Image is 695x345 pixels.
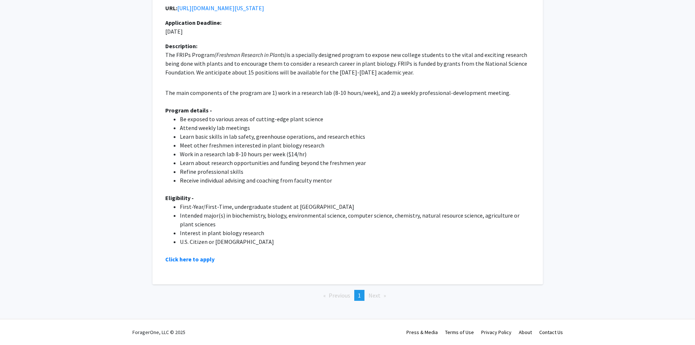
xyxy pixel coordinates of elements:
ul: Pagination [152,290,543,301]
li: Be exposed to various areas of cutting-edge plant science [180,115,530,123]
b: Application Deadline: [165,19,221,26]
a: Terms of Use [445,329,474,336]
li: U.S. Citizen or [DEMOGRAPHIC_DATA] [180,237,530,246]
li: Interest in plant biology research [180,229,530,237]
div: Description: [165,42,530,50]
strong: Program details - [165,107,212,114]
li: First-Year/First-Time, undergraduate student at [GEOGRAPHIC_DATA] [180,202,530,211]
li: Meet other freshmen interested in plant biology research [180,141,530,150]
span: Next [368,292,381,299]
li: Intended major(s) in biochemistry, biology, environmental science, computer science, chemistry, n... [180,211,530,229]
p: The main components of the program are 1) work in a research lab (8-10 hours/week), and 2) a week... [165,88,530,97]
strong: Eligibility - [165,194,194,202]
span: The FRIPs Program [165,51,215,58]
em: (Freshman Research in Plants) [215,51,286,58]
a: Opens in a new tab [177,4,264,12]
li: Receive individual advising and coaching from faculty mentor [180,176,530,185]
li: Attend weekly lab meetings [180,123,530,132]
div: ForagerOne, LLC © 2025 [132,319,185,345]
li: Work in a research lab 8-10 hours per week ($14/hr) [180,150,530,158]
li: Learn about research opportunities and funding beyond the freshmen year [180,158,530,167]
li: Learn basic skills in lab safety, greenhouse operations, and research ethics [180,132,530,141]
li: Refine professional skills [180,167,530,176]
span: is a specially designed program to expose new college students to the vital and exciting research... [165,51,528,76]
p: [DATE] [165,18,311,36]
b: URL: [165,4,177,12]
span: 1 [358,292,361,299]
a: Click here to apply [165,256,215,263]
a: Contact Us [539,329,563,336]
iframe: Chat [5,312,31,340]
span: Previous [329,292,350,299]
a: Press & Media [406,329,438,336]
a: Privacy Policy [481,329,511,336]
a: About [519,329,532,336]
